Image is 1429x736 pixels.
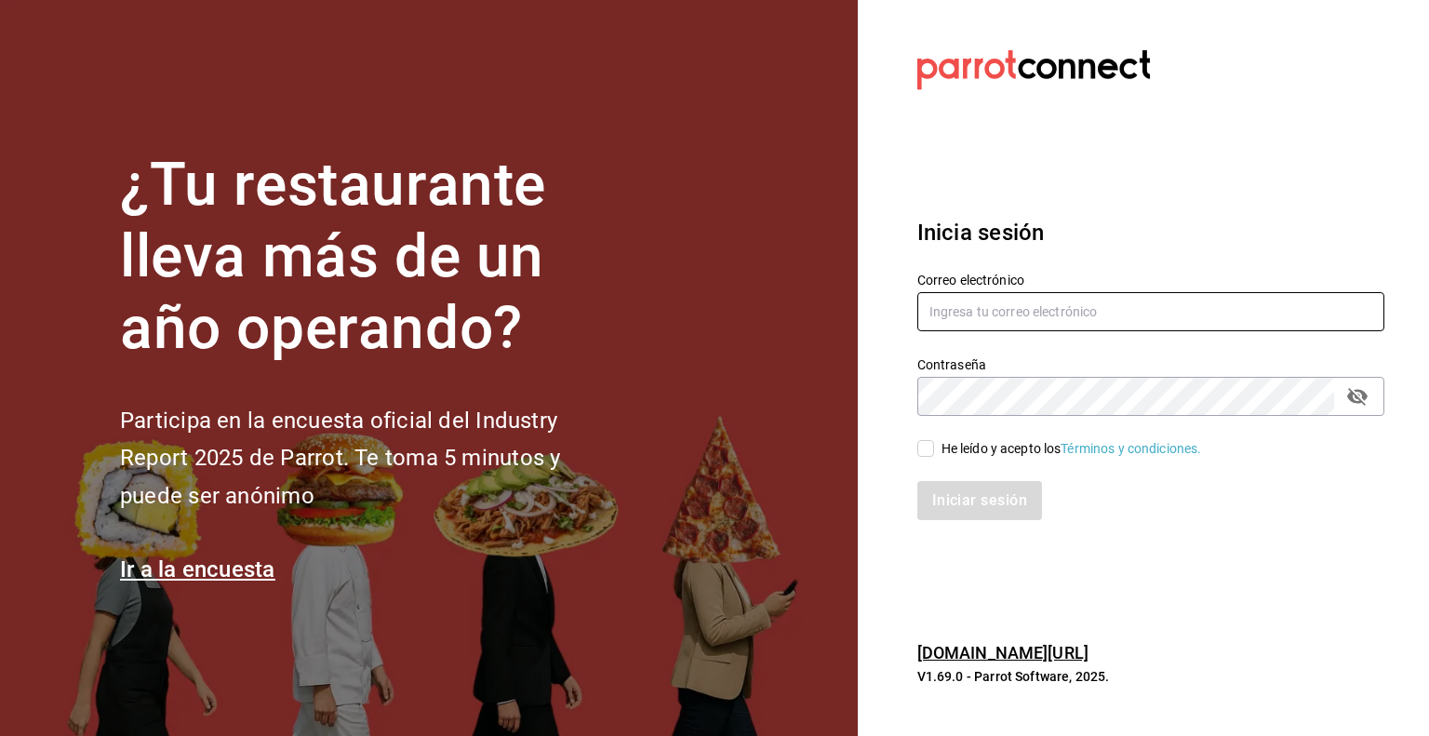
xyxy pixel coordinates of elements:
p: V1.69.0 - Parrot Software, 2025. [917,667,1384,686]
h2: Participa en la encuesta oficial del Industry Report 2025 de Parrot. Te toma 5 minutos y puede se... [120,402,622,515]
input: Ingresa tu correo electrónico [917,292,1384,331]
h3: Inicia sesión [917,216,1384,249]
a: Términos y condiciones. [1061,441,1201,456]
a: Ir a la encuesta [120,556,275,582]
div: He leído y acepto los [942,439,1202,459]
h1: ¿Tu restaurante lleva más de un año operando? [120,150,622,364]
label: Contraseña [917,358,1384,371]
label: Correo electrónico [917,274,1384,287]
a: [DOMAIN_NAME][URL] [917,643,1088,662]
button: passwordField [1342,381,1373,412]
